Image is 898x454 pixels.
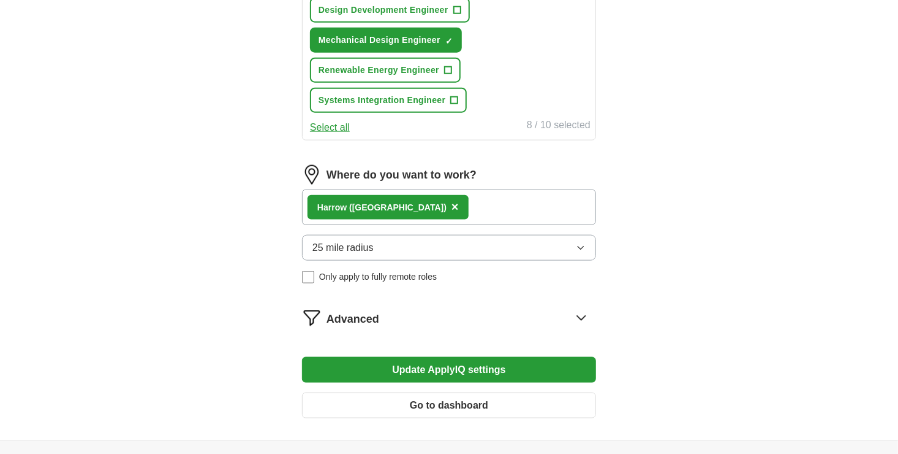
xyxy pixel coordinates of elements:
span: Design Development Engineer [319,4,448,17]
span: Only apply to fully remote roles [319,271,437,283]
input: Only apply to fully remote roles [302,271,314,283]
span: Systems Integration Engineer [319,94,445,107]
span: ✓ [445,36,453,46]
button: Update ApplyIQ settings [302,357,596,383]
button: 25 mile radius [302,235,596,261]
button: Select all [310,120,350,135]
div: 8 / 10 selected [527,118,590,135]
button: Systems Integration Engineer [310,88,467,113]
span: 25 mile radius [312,240,374,255]
strong: Harrow [317,202,347,212]
img: location.png [302,165,322,185]
label: Where do you want to work? [326,167,477,183]
button: × [451,198,459,217]
span: ([GEOGRAPHIC_DATA]) [349,202,447,212]
span: × [451,200,459,214]
img: filter [302,308,322,328]
span: Renewable Energy Engineer [319,64,439,77]
button: Mechanical Design Engineer✓ [310,28,462,53]
button: Go to dashboard [302,393,596,418]
span: Mechanical Design Engineer [319,34,440,47]
span: Advanced [326,311,379,328]
button: Renewable Energy Engineer [310,58,461,83]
